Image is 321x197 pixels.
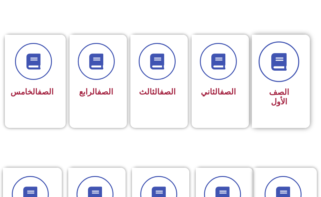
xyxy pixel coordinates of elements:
[38,87,54,96] a: الصف
[160,87,176,96] a: الصف
[139,87,176,96] span: الثالث
[269,88,289,106] span: الصف الأول
[97,87,113,96] a: الصف
[79,87,113,96] span: الرابع
[11,87,54,96] span: الخامس
[220,87,236,96] a: الصف
[201,87,236,96] span: الثاني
